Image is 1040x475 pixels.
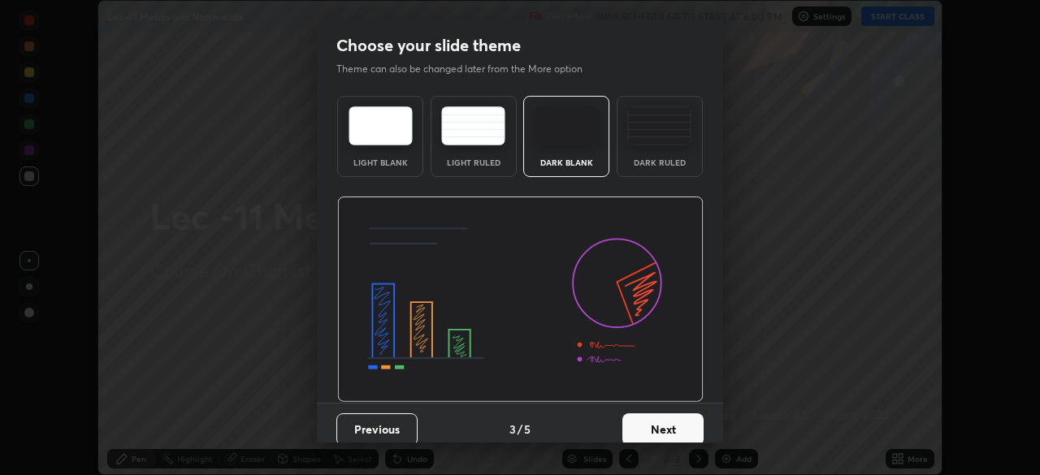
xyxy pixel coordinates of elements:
h4: / [518,421,522,438]
button: Previous [336,413,418,446]
img: lightRuledTheme.5fabf969.svg [441,106,505,145]
div: Dark Ruled [627,158,692,166]
img: darkRuledTheme.de295e13.svg [627,106,691,145]
button: Next [622,413,704,446]
img: darkThemeBanner.d06ce4a2.svg [337,196,704,403]
div: Light Blank [348,158,413,166]
img: darkTheme.f0cc69e5.svg [535,106,599,145]
div: Dark Blank [534,158,599,166]
h4: 3 [509,421,516,438]
p: Theme can also be changed later from the More option [336,62,600,76]
h2: Choose your slide theme [336,35,521,56]
img: lightTheme.e5ed3b09.svg [349,106,413,145]
h4: 5 [524,421,531,438]
div: Light Ruled [441,158,506,166]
